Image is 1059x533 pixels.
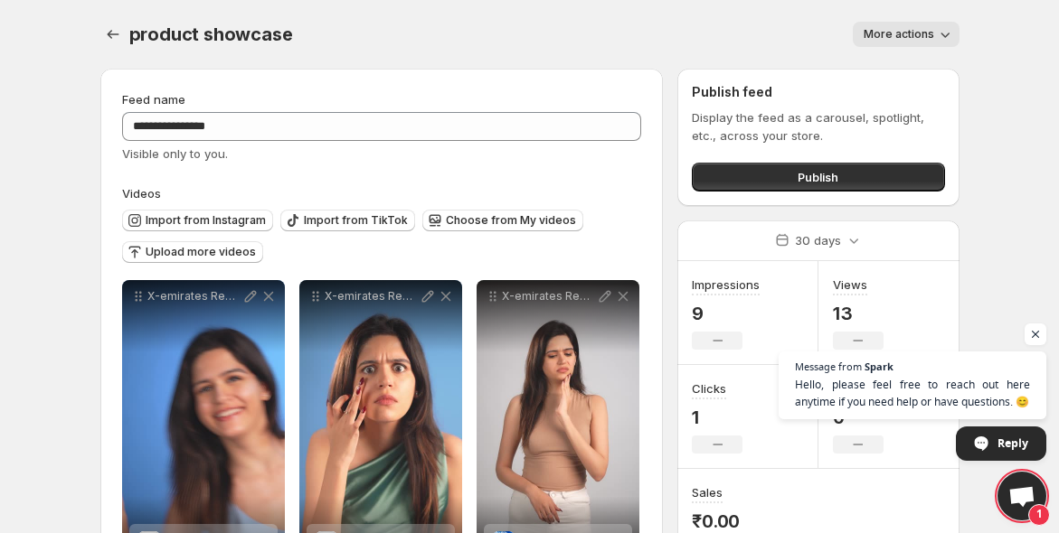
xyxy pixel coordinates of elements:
button: Settings [100,22,126,47]
h3: Sales [692,483,723,501]
p: ₹0.00 [692,510,742,532]
button: Import from Instagram [122,210,273,231]
h3: Views [833,276,867,294]
span: Upload more videos [146,245,256,259]
p: 30 days [795,231,841,249]
p: 9 [692,303,760,324]
div: Open chat [998,472,1046,520]
h3: Impressions [692,276,760,294]
button: Publish [692,163,944,192]
span: Spark [865,361,894,371]
span: More actions [864,27,934,42]
span: Choose from My videos [446,213,576,228]
span: Visible only to you. [122,146,228,161]
span: 1 [1028,504,1050,526]
p: X-emirates Reel-4 Final Out_310325 [502,289,596,304]
p: 1 [692,407,742,428]
button: Upload more videos [122,241,263,263]
span: Import from TikTok [304,213,408,228]
h3: Clicks [692,379,726,397]
span: Publish [798,168,838,186]
span: Import from Instagram [146,213,266,228]
span: product showcase [129,23,293,45]
p: 13 [833,303,884,324]
p: X-emirates Reel-1 Final Out_030425 [325,289,419,304]
span: Videos [122,186,161,201]
button: Choose from My videos [422,210,583,231]
span: Reply [998,427,1028,459]
button: More actions [853,22,960,47]
span: Message from [795,361,862,371]
span: Feed name [122,92,185,107]
p: Display the feed as a carousel, spotlight, etc., across your store. [692,108,944,145]
span: Hello, please feel free to reach out here anytime if you need help or have questions. 😊 [795,376,1030,410]
button: Import from TikTok [280,210,415,231]
p: X-emirates Reel-2_170425 [147,289,241,304]
h2: Publish feed [692,83,944,101]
